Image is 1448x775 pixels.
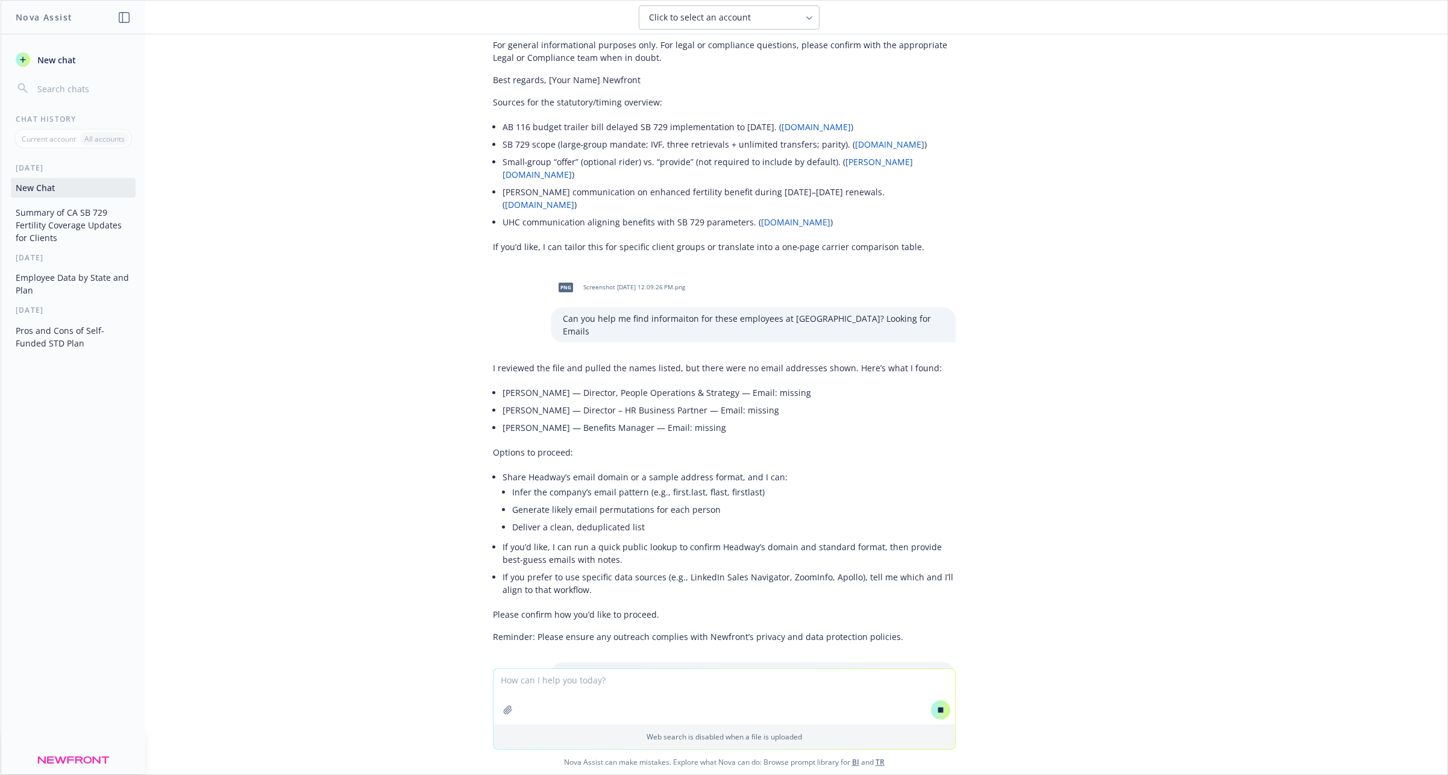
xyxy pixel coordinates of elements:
h1: Nova Assist [16,11,72,24]
li: [PERSON_NAME] — Director, People Operations & Strategy — Email: missing [503,384,956,401]
button: Pros and Cons of Self-Funded STD Plan [11,321,136,353]
li: Deliver a clean, deduplicated list [512,518,956,536]
button: New Chat [11,178,136,198]
button: Click to select an account [639,5,820,30]
li: SB 729 scope (large‑group mandate; IVF, three retrievals + unlimited transfers; parity). ( ) [503,136,956,153]
span: png [559,283,573,292]
li: Infer the company’s email pattern (e.g., first.last, flast, firstlast) [512,483,956,501]
li: [PERSON_NAME] — Director – HR Business Partner — Email: missing [503,401,956,419]
p: Sources for the statutory/timing overview: [493,96,956,108]
div: [DATE] [1,163,145,173]
button: Employee Data by State and Plan [11,268,136,300]
button: New chat [11,49,136,71]
div: Chat History [1,114,145,124]
p: Can you help me find informaiton for these employees at [GEOGRAPHIC_DATA]? Looking for Emails [563,312,944,337]
a: BI [852,757,859,767]
span: Screenshot [DATE] 12.09.26 PM.png [583,283,685,291]
li: AB 116 budget trailer bill delayed SB 729 implementation to [DATE]. ( ) [503,118,956,136]
li: [PERSON_NAME] communication on enhanced fertility benefit during [DATE]–[DATE] renewals. ( ) [503,183,956,213]
span: Click to select an account [649,11,751,24]
p: Can you run a quick public lookup to confirm Headway’s domain and standard format, then provide b... [563,667,944,692]
p: If you’d like, I can tailor this for specific client groups or translate into a one‑page carrier ... [493,240,956,253]
a: [DOMAIN_NAME] [782,121,851,133]
p: Web search is disabled when a file is uploaded [501,732,948,742]
div: [DATE] [1,253,145,263]
li: [PERSON_NAME] — Benefits Manager — Email: missing [503,419,956,436]
li: If you prefer to use specific data sources (e.g., LinkedIn Sales Navigator, ZoomInfo, Apollo), te... [503,568,956,598]
li: Generate likely email permutations for each person [512,501,956,518]
p: All accounts [84,134,125,144]
li: Small‑group “offer” (optional rider) vs. “provide” (not required to include by default). ( ) [503,153,956,183]
p: Reminder: Please ensure any outreach complies with Newfront’s privacy and data protection policies. [493,630,956,643]
p: Options to proceed: [493,446,956,459]
a: [DOMAIN_NAME] [505,199,574,210]
button: Summary of CA SB 729 Fertility Coverage Updates for Clients [11,202,136,248]
p: Please confirm how you’d like to proceed. [493,608,956,621]
li: If you’d like, I can run a quick public lookup to confirm Headway’s domain and standard format, t... [503,538,956,568]
div: pngScreenshot [DATE] 12.09.26 PM.png [551,272,688,303]
div: [DATE] [1,305,145,315]
p: I reviewed the file and pulled the names listed, but there were no email addresses shown. Here’s ... [493,362,956,374]
li: UHC communication aligning benefits with SB 729 parameters. ( ) [503,213,956,231]
p: Current account [22,134,76,144]
a: TR [876,757,885,767]
span: New chat [35,54,76,66]
a: [DOMAIN_NAME] [855,139,924,150]
span: Nova Assist can make mistakes. Explore what Nova can do: Browse prompt library for and [5,750,1443,774]
p: For general informational purposes only. For legal or compliance questions, please confirm with t... [493,39,956,64]
input: Search chats [35,80,131,97]
a: [DOMAIN_NAME] [761,216,830,228]
p: Best regards, [Your Name] Newfront [493,74,956,86]
li: Share Headway’s email domain or a sample address format, and I can: [503,468,956,538]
